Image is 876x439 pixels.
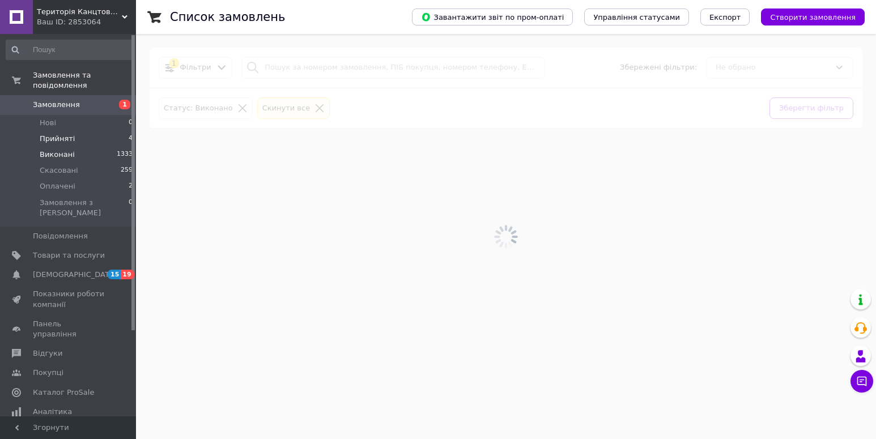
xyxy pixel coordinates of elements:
[584,8,689,25] button: Управління статусами
[129,181,133,191] span: 2
[33,407,72,417] span: Аналітика
[129,134,133,144] span: 4
[117,150,133,160] span: 1333
[40,198,129,218] span: Замовлення з [PERSON_NAME]
[770,13,856,22] span: Створити замовлення
[421,12,564,22] span: Завантажити звіт по пром-оплаті
[33,100,80,110] span: Замовлення
[37,17,136,27] div: Ваш ID: 2853064
[40,134,75,144] span: Прийняті
[40,181,75,191] span: Оплачені
[129,198,133,218] span: 0
[761,8,865,25] button: Створити замовлення
[33,387,94,398] span: Каталог ProSale
[33,368,63,378] span: Покупці
[33,231,88,241] span: Повідомлення
[170,10,285,24] h1: Список замовлень
[709,13,741,22] span: Експорт
[119,100,130,109] span: 1
[6,40,134,60] input: Пошук
[33,319,105,339] span: Панель управління
[40,118,56,128] span: Нові
[37,7,122,17] span: Територія Канцтоварів
[33,250,105,261] span: Товари та послуги
[40,150,75,160] span: Виконані
[121,165,133,176] span: 259
[33,348,62,359] span: Відгуки
[33,270,117,280] span: [DEMOGRAPHIC_DATA]
[750,12,865,21] a: Створити замовлення
[593,13,680,22] span: Управління статусами
[700,8,750,25] button: Експорт
[412,8,573,25] button: Завантажити звіт по пром-оплаті
[33,70,136,91] span: Замовлення та повідомлення
[851,370,873,393] button: Чат з покупцем
[129,118,133,128] span: 0
[40,165,78,176] span: Скасовані
[33,289,105,309] span: Показники роботи компанії
[108,270,121,279] span: 15
[121,270,134,279] span: 19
